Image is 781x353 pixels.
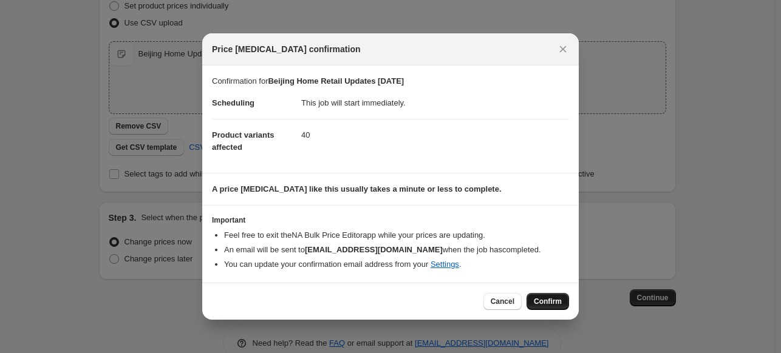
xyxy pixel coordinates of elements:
span: Scheduling [212,98,254,107]
p: Confirmation for [212,75,569,87]
span: Confirm [534,297,562,306]
button: Close [554,41,571,58]
b: Beijing Home Retail Updates [DATE] [268,76,404,86]
dd: 40 [301,119,569,151]
span: Product variants affected [212,130,275,152]
button: Confirm [527,293,569,310]
span: Price [MEDICAL_DATA] confirmation [212,43,361,55]
b: A price [MEDICAL_DATA] like this usually takes a minute or less to complete. [212,184,502,193]
span: Cancel [491,297,514,306]
li: Feel free to exit the NA Bulk Price Editor app while your prices are updating. [224,229,569,241]
li: You can update your confirmation email address from your . [224,258,569,271]
h3: Important [212,215,569,225]
li: An email will be sent to when the job has completed . [224,244,569,256]
button: Cancel [483,293,522,310]
dd: This job will start immediately. [301,87,569,119]
b: [EMAIL_ADDRESS][DOMAIN_NAME] [305,245,443,254]
a: Settings [431,260,459,269]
